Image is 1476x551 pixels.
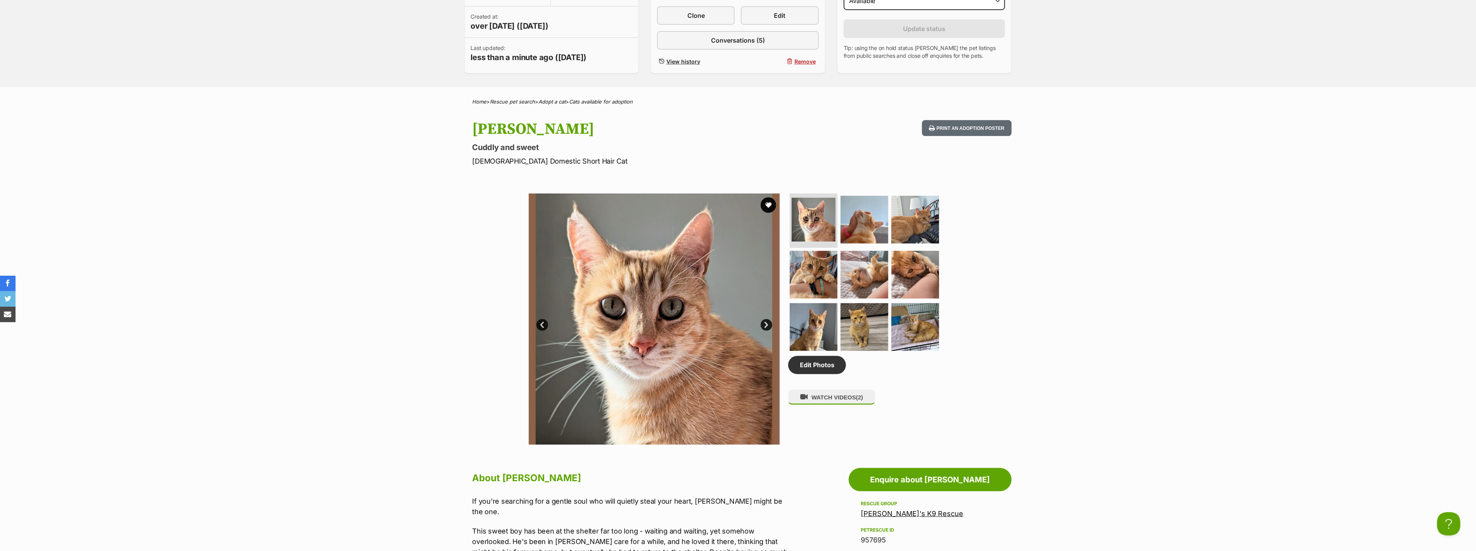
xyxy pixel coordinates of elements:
img: Photo of Ricky [841,303,888,351]
a: Edit [741,6,818,25]
span: less than a minute ago ([DATE]) [471,52,587,63]
a: Adopt a cat [539,98,566,105]
a: View history [657,56,735,67]
div: Crafting a Mom Bag: Great Tips for New Parents [7,70,75,82]
p: Last updated: [471,44,587,63]
p: [DEMOGRAPHIC_DATA] Domestic Short Hair Cat [472,156,801,166]
span: Update status [903,24,946,33]
img: Photo of Ricky [529,193,780,445]
div: Snap Shades [7,66,75,70]
div: PetRescue ID [861,527,999,533]
a: [PERSON_NAME]'s K9 Rescue [861,510,964,518]
p: Cuddly and sweet [472,142,801,153]
div: > > > [453,99,1023,105]
img: Photo of Ricky [780,193,1031,445]
p: Created at: [471,13,549,31]
button: Read More [79,81,109,90]
h2: About [PERSON_NAME] [472,470,793,487]
a: Home [472,98,487,105]
img: Photo of Ricky [841,251,888,299]
img: Photo of Ricky [891,251,939,299]
div: Explore the must-have items in your mom bag that make a journey with your baby smooth. Start read... [7,82,75,91]
a: Prev [536,319,548,331]
span: View history [666,57,700,66]
div: Rescue group [861,501,999,507]
button: Print an adoption poster [922,120,1011,136]
h1: [PERSON_NAME] [472,120,801,138]
button: Remove [741,56,818,67]
a: Edit Photos [788,356,846,374]
img: Photo of Ricky [891,196,939,244]
span: (2) [856,394,863,401]
button: favourite [761,197,776,213]
a: Cats available for adoption [569,98,633,105]
p: If you’re searching for a gentle soul who will quietly steal your heart, [PERSON_NAME] might be t... [472,496,793,517]
div: 957695 [861,535,999,546]
a: Enquire about [PERSON_NAME] [849,468,1012,491]
img: Photo of Ricky [841,196,888,244]
p: Tip: using the on hold status [PERSON_NAME] the pet listings from public searches and close off e... [844,44,1005,60]
img: Photo of Ricky [790,303,837,351]
img: Photo of Ricky [792,198,836,242]
span: Edit [774,11,786,20]
a: Conversations (5) [657,31,819,50]
span: Conversations (5) [711,36,765,45]
a: Clone [657,6,735,25]
img: Photo of Ricky [891,303,939,351]
span: Clone [687,11,705,20]
img: Photo of Ricky [790,251,837,299]
a: Next [761,319,772,331]
button: Update status [844,19,1005,38]
span: Remove [794,57,816,66]
span: over [DATE] ([DATE]) [471,21,549,31]
button: WATCH VIDEOS(2) [788,390,875,405]
a: Rescue pet search [490,98,535,105]
iframe: Help Scout Beacon - Open [1437,512,1460,535]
